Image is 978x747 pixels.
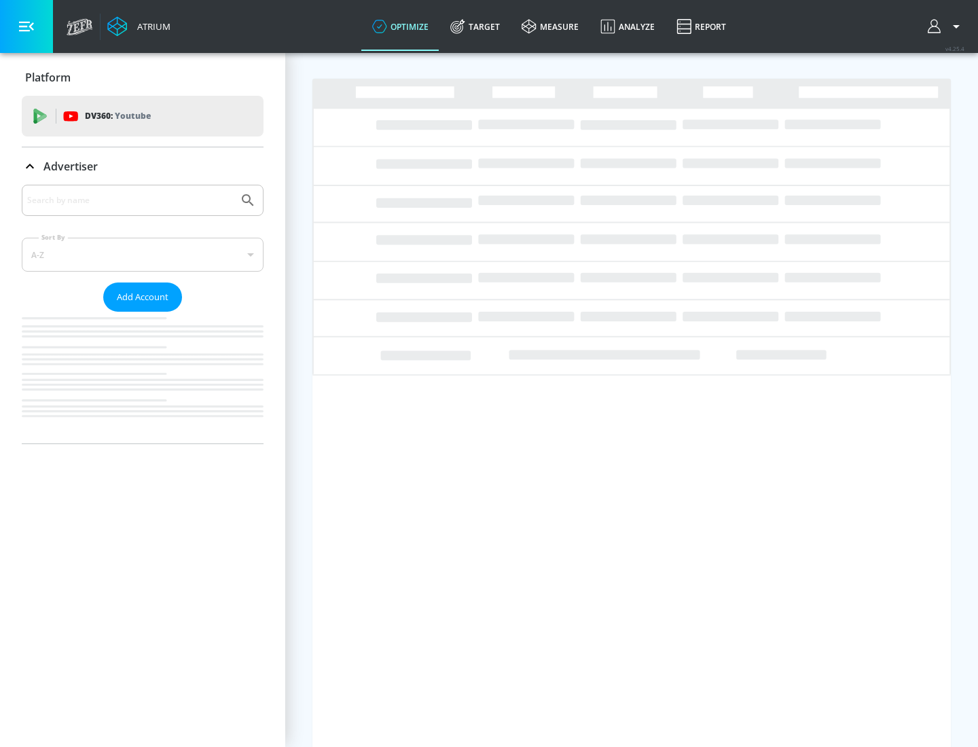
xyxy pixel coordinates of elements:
a: Target [439,2,511,51]
a: Analyze [590,2,666,51]
a: Report [666,2,737,51]
span: Add Account [117,289,168,305]
p: DV360: [85,109,151,124]
div: Atrium [132,20,170,33]
p: Platform [25,70,71,85]
a: Atrium [107,16,170,37]
a: measure [511,2,590,51]
div: Platform [22,58,264,96]
input: Search by name [27,192,233,209]
button: Add Account [103,283,182,312]
a: optimize [361,2,439,51]
nav: list of Advertiser [22,312,264,443]
p: Advertiser [43,159,98,174]
div: Advertiser [22,147,264,185]
span: v 4.25.4 [945,45,964,52]
div: DV360: Youtube [22,96,264,136]
div: A-Z [22,238,264,272]
p: Youtube [115,109,151,123]
div: Advertiser [22,185,264,443]
label: Sort By [39,233,68,242]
